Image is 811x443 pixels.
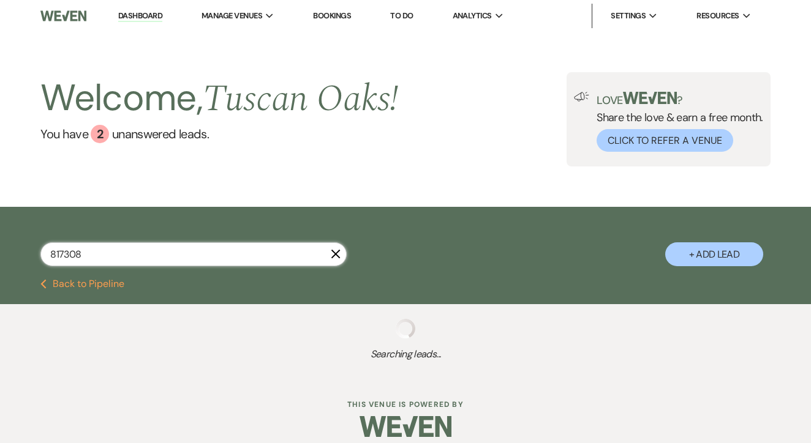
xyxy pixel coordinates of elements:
button: Click to Refer a Venue [597,129,733,152]
a: Dashboard [118,10,162,22]
h2: Welcome, [40,72,398,125]
img: loading spinner [396,319,415,338]
img: loud-speaker-illustration.svg [574,92,589,102]
img: weven-logo-green.svg [623,92,677,104]
button: + Add Lead [665,242,763,266]
a: To Do [390,10,413,21]
button: Back to Pipeline [40,279,124,289]
a: Bookings [313,10,351,21]
span: Tuscan Oaks ! [203,71,398,127]
div: 2 [91,125,109,143]
p: Love ? [597,92,763,106]
img: Weven Logo [40,3,86,29]
span: Searching leads... [40,347,771,362]
span: Resources [696,10,739,22]
span: Analytics [453,10,492,22]
span: Manage Venues [202,10,262,22]
div: Share the love & earn a free month. [589,92,763,152]
a: You have 2 unanswered leads. [40,125,398,143]
span: Settings [611,10,646,22]
input: Search by name, event date, email address or phone number [40,242,347,266]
